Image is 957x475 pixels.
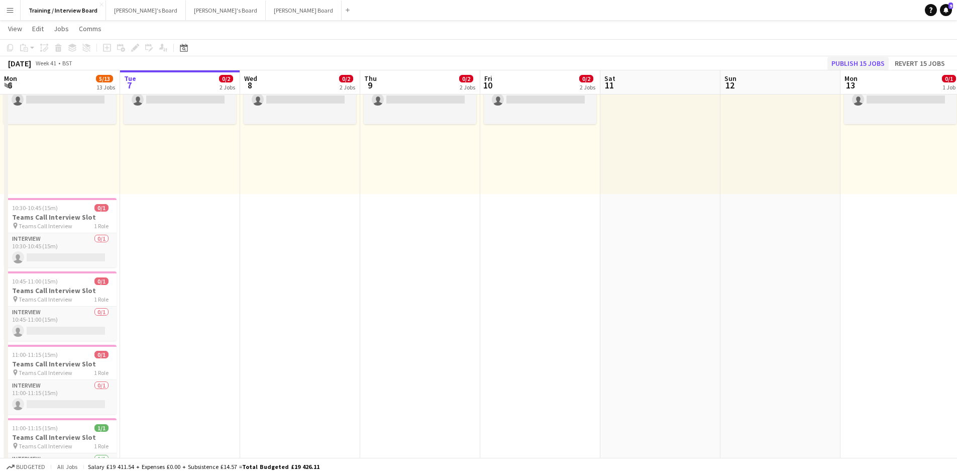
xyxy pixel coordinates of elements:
span: 10:45-11:00 (15m) [12,277,58,285]
span: Jobs [54,24,69,33]
span: 9 [948,3,953,9]
div: Salary £19 411.54 + Expenses £0.00 + Subsistence £14.57 = [88,463,320,470]
app-card-role: Admin Assistant0/110:00-16:00 (6h) [244,75,356,124]
span: Thu [364,74,377,83]
span: Teams Call Interview [19,222,72,230]
div: [DATE] [8,58,31,68]
span: All jobs [55,463,79,470]
app-job-card: 10:45-11:00 (15m)0/1Teams Call Interview Slot Teams Call Interview1 RoleInterview0/110:45-11:00 (... [4,271,117,341]
span: Mon [4,74,17,83]
span: Wed [244,74,257,83]
h3: Teams Call Interview Slot [4,359,117,368]
span: 10:30-10:45 (15m) [12,204,58,212]
button: [PERSON_NAME]'s Board [186,1,266,20]
span: 5/13 [96,75,113,82]
span: 1 Role [94,222,109,230]
button: [PERSON_NAME] Board [266,1,342,20]
span: 0/1 [94,277,109,285]
app-job-card: 11:00-11:15 (15m)0/1Teams Call Interview Slot Teams Call Interview1 RoleInterview0/111:00-11:15 (... [4,345,117,414]
span: Fri [484,74,492,83]
app-card-role: Admin Assistant0/110:00-16:00 (6h) [4,75,116,124]
app-card-role: Interview0/111:00-11:15 (15m) [4,380,117,414]
span: 0/1 [94,351,109,358]
span: View [8,24,22,33]
span: 1/1 [94,424,109,432]
span: 1 Role [94,442,109,450]
span: Tue [124,74,136,83]
div: 13 Jobs [96,83,115,91]
span: 10 [483,79,492,91]
span: Teams Call Interview [19,442,72,450]
h3: Teams Call Interview Slot [4,433,117,442]
span: Total Budgeted £19 426.11 [242,463,320,470]
span: 11:00-11:15 (15m) [12,424,58,432]
span: 0/1 [94,204,109,212]
span: 8 [243,79,257,91]
a: Edit [28,22,48,35]
div: 2 Jobs [220,83,235,91]
span: 11 [603,79,615,91]
span: 11:00-11:15 (15m) [12,351,58,358]
div: 1 Job [942,83,955,91]
span: Week 41 [33,59,58,67]
div: BST [62,59,72,67]
span: Budgeted [16,463,45,470]
button: Revert 15 jobs [891,57,949,70]
span: Teams Call Interview [19,296,72,303]
app-job-card: 10:30-10:45 (15m)0/1Teams Call Interview Slot Teams Call Interview1 RoleInterview0/110:30-10:45 (... [4,198,117,267]
span: Teams Call Interview [19,369,72,376]
button: Training / Interview Board [21,1,106,20]
app-card-role: Admin Assistant0/110:00-16:00 (6h) [844,75,956,124]
h3: Teams Call Interview Slot [4,213,117,222]
span: Sat [604,74,615,83]
app-card-role: Admin Assistant0/110:00-16:00 (6h) [124,75,236,124]
span: 0/2 [339,75,353,82]
button: Publish 15 jobs [827,57,889,70]
app-card-role: Interview0/110:30-10:45 (15m) [4,233,117,267]
app-card-role: Interview0/110:45-11:00 (15m) [4,307,117,341]
button: Budgeted [5,461,47,472]
span: 0/2 [459,75,473,82]
span: Mon [844,74,858,83]
span: 1 Role [94,296,109,303]
span: Edit [32,24,44,33]
button: [PERSON_NAME]'s Board [106,1,186,20]
span: 0/1 [942,75,956,82]
app-card-role: Admin Assistant0/110:00-16:00 (6h) [364,75,476,124]
span: 13 [843,79,858,91]
span: 0/2 [579,75,593,82]
a: 9 [940,4,952,16]
h3: Teams Call Interview Slot [4,286,117,295]
span: 1 Role [94,369,109,376]
span: 9 [363,79,377,91]
span: Sun [724,74,736,83]
div: 2 Jobs [580,83,595,91]
a: Jobs [50,22,73,35]
span: 12 [723,79,736,91]
div: 2 Jobs [340,83,355,91]
span: 6 [3,79,17,91]
a: View [4,22,26,35]
a: Comms [75,22,105,35]
span: 0/2 [219,75,233,82]
span: 7 [123,79,136,91]
div: 2 Jobs [460,83,475,91]
span: Comms [79,24,101,33]
app-card-role: Admin Assistant0/110:00-16:00 (6h) [484,75,596,124]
